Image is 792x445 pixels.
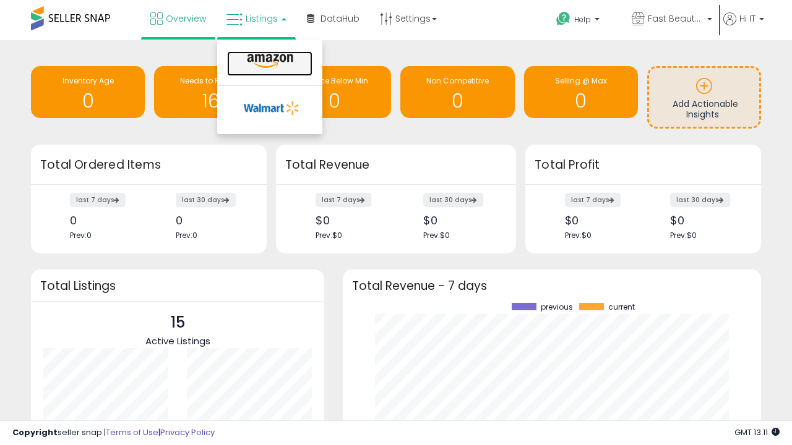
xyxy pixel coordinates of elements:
a: Add Actionable Insights [649,68,759,127]
h3: Total Ordered Items [40,156,257,174]
div: $0 [316,214,387,227]
span: current [608,303,635,311]
label: last 7 days [70,193,126,207]
a: Inventory Age 0 [31,66,145,118]
span: Add Actionable Insights [673,98,738,121]
a: Non Competitive 0 [400,66,514,118]
div: seller snap | | [12,427,215,439]
i: Get Help [556,11,571,27]
strong: Copyright [12,426,58,438]
span: Prev: $0 [565,230,592,240]
span: DataHub [321,12,359,25]
div: 0 [70,214,139,227]
span: Inventory Age [62,75,114,86]
a: Privacy Policy [160,426,215,438]
span: BB Price Below Min [300,75,368,86]
span: Prev: $0 [423,230,450,240]
span: Hi IT [739,12,755,25]
span: Selling @ Max [555,75,607,86]
label: last 7 days [565,193,621,207]
span: Overview [166,12,206,25]
a: Hi IT [723,12,764,40]
label: last 7 days [316,193,371,207]
a: BB Price Below Min 0 [277,66,391,118]
p: 15 [145,311,210,334]
h1: 0 [283,91,385,111]
label: last 30 days [176,193,236,207]
h3: Total Profit [535,156,752,174]
span: Prev: 0 [70,230,92,240]
span: Non Competitive [426,75,489,86]
span: 2025-08-18 13:11 GMT [734,426,780,438]
a: Selling @ Max 0 [524,66,638,118]
span: Prev: $0 [670,230,697,240]
div: 0 [176,214,245,227]
span: Listings [246,12,278,25]
span: Needs to Reprice [180,75,243,86]
h3: Total Listings [40,281,315,290]
h3: Total Revenue [285,156,507,174]
div: $0 [423,214,494,227]
a: Needs to Reprice 16 [154,66,268,118]
h3: Total Revenue - 7 days [352,281,752,290]
h1: 16 [160,91,262,111]
a: Terms of Use [106,426,158,438]
label: last 30 days [423,193,483,207]
h1: 0 [37,91,139,111]
div: $0 [670,214,739,227]
div: $0 [565,214,634,227]
span: Fast Beauty ([GEOGRAPHIC_DATA]) [648,12,704,25]
span: Prev: 0 [176,230,197,240]
h1: 0 [530,91,632,111]
span: Active Listings [145,334,210,347]
span: Help [574,14,591,25]
a: Help [546,2,621,40]
span: Prev: $0 [316,230,342,240]
label: last 30 days [670,193,730,207]
h1: 0 [407,91,508,111]
span: previous [541,303,573,311]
